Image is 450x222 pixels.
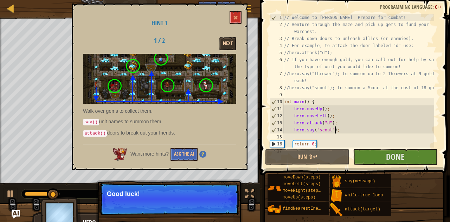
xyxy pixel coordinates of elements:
[83,54,236,104] img: Wakka maul
[432,4,435,10] span: :
[283,195,316,200] span: moveUp(steps)
[239,1,257,18] button: Show game menu
[83,129,236,137] p: doors to break out your friends.
[4,188,18,202] button: Ctrl + P: Play
[270,148,284,155] div: 17
[330,189,343,202] img: portrait.png
[270,126,284,133] div: 14
[152,19,168,27] span: Hint 1
[107,190,232,197] p: Good luck!
[12,210,20,218] button: Ask AI
[270,14,284,21] div: 1
[265,149,349,165] button: Run ⇧↵
[270,21,284,35] div: 2
[270,42,284,49] div: 4
[380,4,432,10] span: Programming language
[268,182,281,195] img: portrait.png
[83,107,236,115] p: Walk over gems to collect them.
[171,148,198,161] button: Ask the AI
[283,175,321,180] span: moveDown(steps)
[435,4,441,10] span: C++
[345,179,375,184] span: say(message)
[270,49,284,56] div: 5
[345,207,380,212] span: attack(target)
[283,182,321,187] span: moveLeft(steps)
[270,91,284,98] div: 9
[199,151,206,158] img: Hint
[198,1,217,14] button: Ask AI
[113,148,127,161] img: AI
[219,37,236,50] button: Next
[270,35,284,42] div: 3
[386,151,404,162] span: Done
[270,84,284,91] div: 8
[270,98,284,105] div: 10
[283,206,328,211] span: findNearestEnemy()
[270,105,284,112] div: 11
[330,203,343,216] img: portrait.png
[353,149,437,165] button: Done
[270,133,284,141] div: 15
[270,56,284,70] div: 6
[137,37,181,44] h2: 1 / 2
[268,202,281,216] img: portrait.png
[270,112,284,119] div: 12
[270,119,284,126] div: 13
[270,70,284,84] div: 7
[270,141,284,148] div: 16
[83,119,99,125] code: say()
[83,130,107,137] code: attack()
[130,151,169,157] span: Want more hints?
[243,188,257,202] button: Toggle fullscreen
[345,193,383,198] span: while-true loop
[283,188,323,193] span: moveRight(steps)
[330,175,343,188] img: portrait.png
[83,118,236,126] p: unit names to summon them.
